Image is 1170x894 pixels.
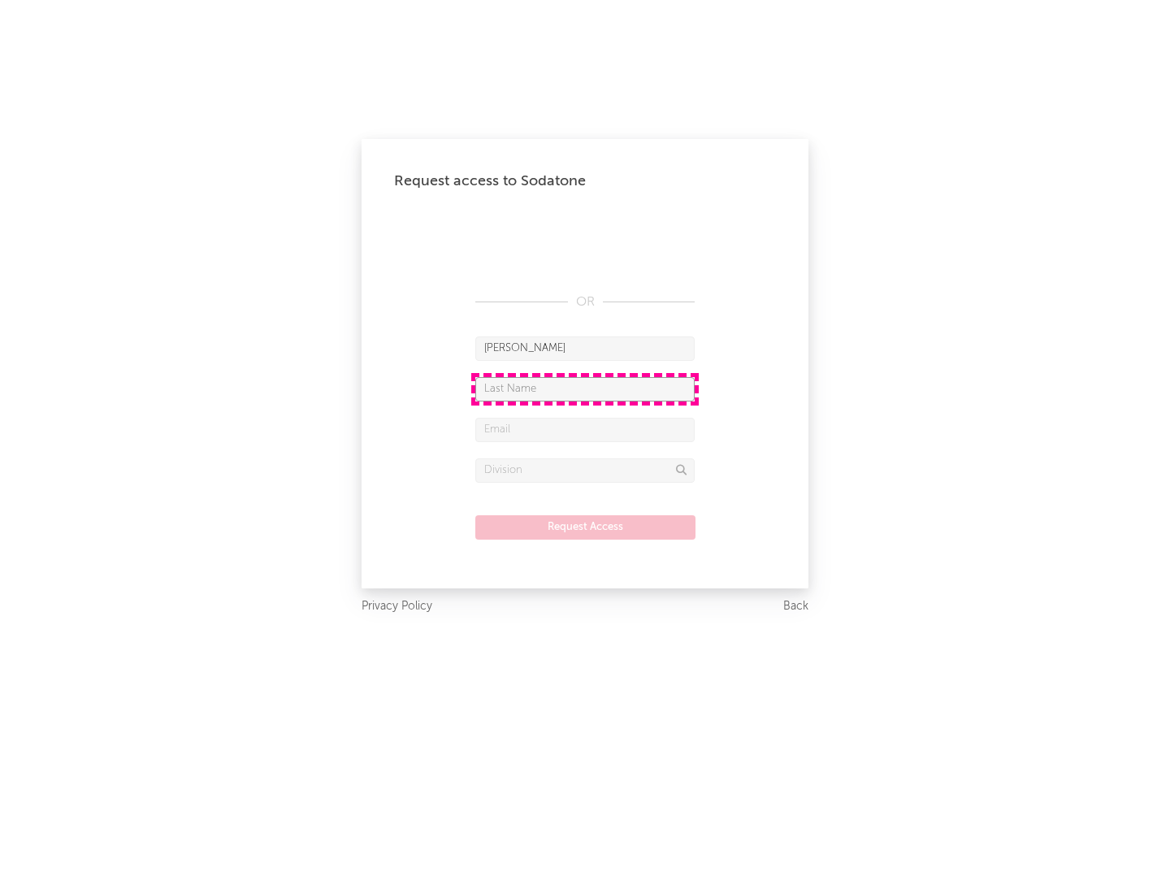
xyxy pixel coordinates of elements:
input: Last Name [475,377,695,401]
a: Back [783,597,808,617]
a: Privacy Policy [362,597,432,617]
div: Request access to Sodatone [394,171,776,191]
button: Request Access [475,515,695,540]
div: OR [475,293,695,312]
input: First Name [475,336,695,361]
input: Email [475,418,695,442]
input: Division [475,458,695,483]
